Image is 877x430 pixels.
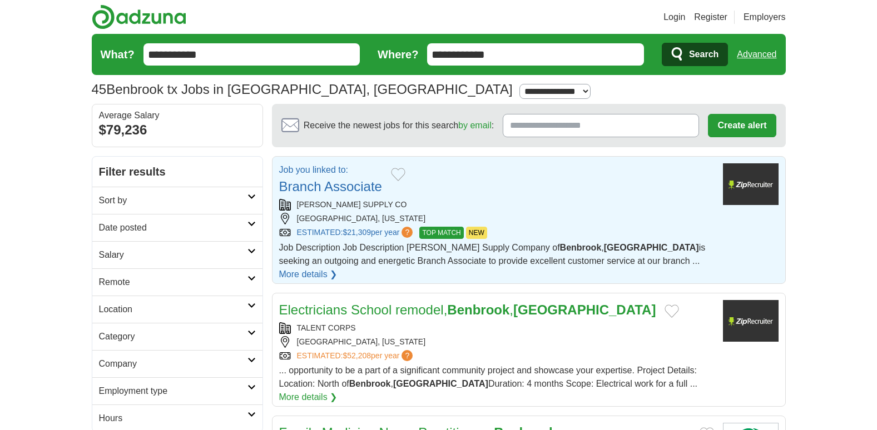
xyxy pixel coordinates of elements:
a: Date posted [92,214,262,241]
h2: Employment type [99,384,247,398]
strong: [GEOGRAPHIC_DATA] [604,243,699,252]
div: Average Salary [99,111,256,120]
span: Search [689,43,719,66]
img: Company logo [723,163,779,205]
span: Receive the newest jobs for this search : [304,119,494,132]
a: Company [92,350,262,377]
strong: [GEOGRAPHIC_DATA] [393,379,488,388]
h2: Date posted [99,221,247,234]
a: ESTIMATED:$52,208per year? [297,350,415,362]
div: $79,236 [99,120,256,140]
h2: Sort by [99,194,247,207]
a: Employment type [92,377,262,404]
span: ... opportunity to be a part of a significant community project and showcase your expertise. Proj... [279,366,698,388]
img: Adzuna logo [92,4,186,29]
label: What? [101,46,135,63]
a: Login [663,11,685,24]
a: Employers [744,11,786,24]
a: Electricians School remodel,Benbrook,[GEOGRAPHIC_DATA] [279,302,656,317]
h1: Benbrook tx Jobs in [GEOGRAPHIC_DATA], [GEOGRAPHIC_DATA] [92,82,513,97]
h2: Company [99,357,247,371]
h2: Location [99,303,247,316]
div: [GEOGRAPHIC_DATA], [US_STATE] [279,213,714,224]
a: Sort by [92,187,262,214]
strong: [GEOGRAPHIC_DATA] [513,302,656,317]
h2: Remote [99,276,247,289]
h2: Category [99,330,247,343]
button: Add to favorite jobs [665,304,679,318]
label: Where? [378,46,418,63]
button: Add to favorite jobs [391,168,405,181]
span: $21,309 [343,228,371,237]
strong: Benbrook [447,302,509,317]
a: Salary [92,241,262,268]
span: Job Description Job Description [PERSON_NAME] Supply Company of , is seeking an outgoing and ener... [279,243,706,266]
div: TALENT CORPS [279,322,714,334]
a: Branch Associate [279,179,382,194]
a: by email [458,121,492,130]
img: Company logo [723,300,779,342]
span: 45 [92,79,107,99]
a: More details ❯ [279,268,338,281]
p: Job you linked to: [279,163,382,177]
button: Search [662,43,728,66]
strong: Benbrook [349,379,391,388]
div: [PERSON_NAME] SUPPLY CO [279,199,714,211]
a: More details ❯ [279,391,338,404]
a: Category [92,323,262,350]
h2: Hours [99,412,247,425]
strong: Benbrook [560,243,602,252]
span: ? [402,350,413,361]
a: ESTIMATED:$21,309per year? [297,227,415,239]
button: Create alert [708,114,776,137]
h2: Salary [99,248,247,262]
div: [GEOGRAPHIC_DATA], [US_STATE] [279,336,714,348]
span: $52,208 [343,351,371,360]
span: NEW [466,227,487,239]
a: Advanced [737,43,776,66]
a: Location [92,296,262,323]
a: Register [694,11,727,24]
span: TOP MATCH [419,227,463,239]
h2: Filter results [92,157,262,187]
a: Remote [92,268,262,296]
span: ? [402,227,413,238]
